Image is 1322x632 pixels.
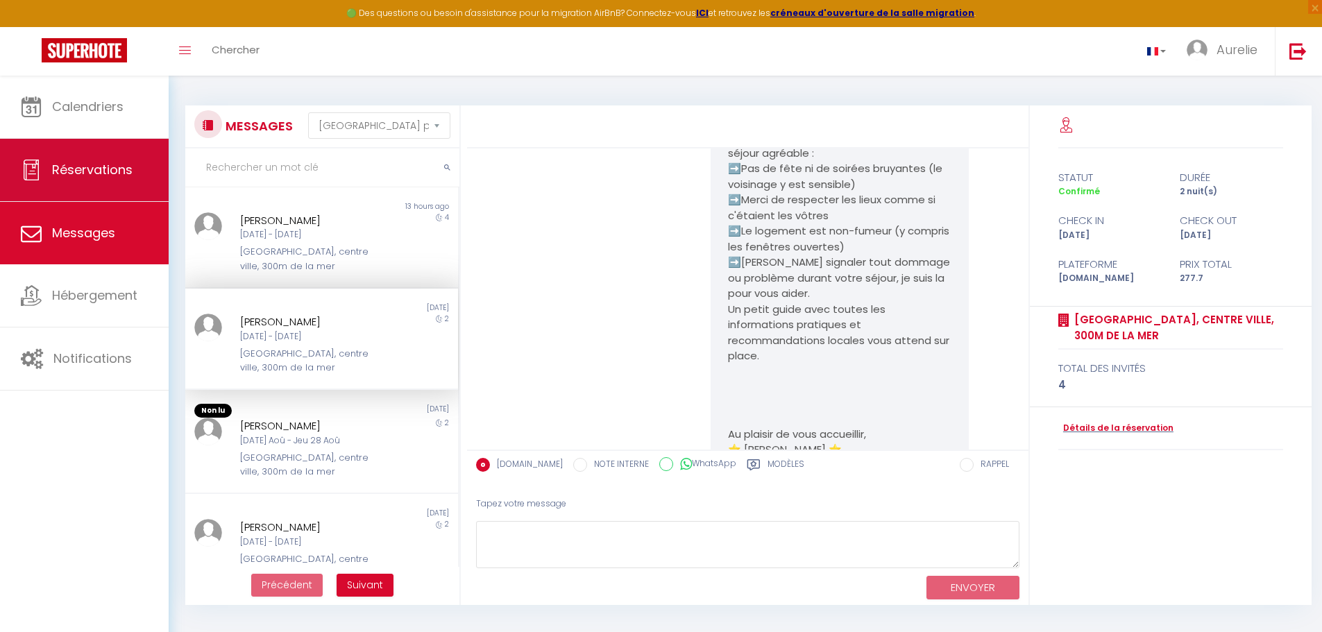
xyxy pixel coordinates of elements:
[240,536,381,549] div: [DATE] - [DATE]
[194,404,232,418] span: Non lu
[321,404,457,418] div: [DATE]
[1171,212,1292,229] div: check out
[194,418,222,445] img: ...
[222,110,293,142] h3: MESSAGES
[1187,40,1207,60] img: ...
[587,458,649,473] label: NOTE INTERNE
[262,578,312,592] span: Précédent
[1289,42,1307,60] img: logout
[445,212,449,223] span: 4
[42,38,127,62] img: Super Booking
[476,487,1019,521] div: Tapez votre message
[240,519,381,536] div: [PERSON_NAME]
[240,314,381,330] div: [PERSON_NAME]
[728,223,951,255] p: ➡️Le logement est non-fumeur (y compris les fenêtres ouvertes)
[728,442,951,458] p: ⭐️ [PERSON_NAME] ⭐️
[770,7,974,19] a: créneaux d'ouverture de la salle migration
[52,287,137,304] span: Hébergement
[240,347,381,375] div: [GEOGRAPHIC_DATA], centre ville, 300m de la mer
[1171,256,1292,273] div: Prix total
[1058,422,1173,435] a: Détails de la réservation
[52,98,124,115] span: Calendriers
[1049,229,1171,242] div: [DATE]
[321,302,457,314] div: [DATE]
[240,212,381,229] div: [PERSON_NAME]
[696,7,709,19] a: ICI
[1049,212,1171,229] div: check in
[1171,169,1292,186] div: durée
[926,576,1019,600] button: ENVOYER
[337,574,393,597] button: Next
[321,201,457,212] div: 13 hours ago
[201,27,270,76] a: Chercher
[728,302,951,364] p: Un petit guide avec toutes les informations pratiques et recommandations locales vous attend sur ...
[1171,185,1292,198] div: 2 nuit(s)
[52,224,115,241] span: Messages
[445,418,449,428] span: 2
[240,228,381,241] div: [DATE] - [DATE]
[347,578,383,592] span: Suivant
[240,451,381,479] div: [GEOGRAPHIC_DATA], centre ville, 300m de la mer
[728,427,951,443] p: Au plaisir de vous accueillir,
[240,434,381,447] div: [DATE] Aoû - Jeu 28 Aoû
[1058,377,1284,393] div: 4
[1049,169,1171,186] div: statut
[321,508,457,519] div: [DATE]
[728,161,951,192] p: ➡️Pas de fête ni de soirées bruyantes (le voisinage y est sensible)
[11,6,53,47] button: Ouvrir le widget de chat LiveChat
[53,350,132,367] span: Notifications
[240,552,381,581] div: [GEOGRAPHIC_DATA], centre ville, 300m de la mer
[445,519,449,529] span: 2
[728,192,951,223] p: ➡️Merci de respecter les lieux comme si c'étaient les vôtres
[1049,272,1171,285] div: [DOMAIN_NAME]
[974,458,1009,473] label: RAPPEL
[1069,311,1284,344] a: [GEOGRAPHIC_DATA], centre ville, 300m de la mer
[251,574,323,597] button: Previous
[1049,256,1171,273] div: Plateforme
[240,418,381,434] div: [PERSON_NAME]
[194,519,222,547] img: ...
[490,458,563,473] label: [DOMAIN_NAME]
[445,314,449,324] span: 2
[194,314,222,341] img: ...
[185,148,459,187] input: Rechercher un mot clé
[768,458,804,475] label: Modèles
[673,457,736,472] label: WhatsApp
[194,212,222,240] img: ...
[212,42,260,57] span: Chercher
[240,330,381,343] div: [DATE] - [DATE]
[1217,41,1257,58] span: Aurelie
[728,255,951,302] p: ➡️[PERSON_NAME] signaler tout dommage ou problème durant votre séjour, je suis la pour vous aider.
[1176,27,1275,76] a: ... Aurelie
[52,161,133,178] span: Réservations
[240,245,381,273] div: [GEOGRAPHIC_DATA], centre ville, 300m de la mer
[1171,229,1292,242] div: [DATE]
[1171,272,1292,285] div: 277.7
[1058,360,1284,377] div: total des invités
[1058,185,1100,197] span: Confirmé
